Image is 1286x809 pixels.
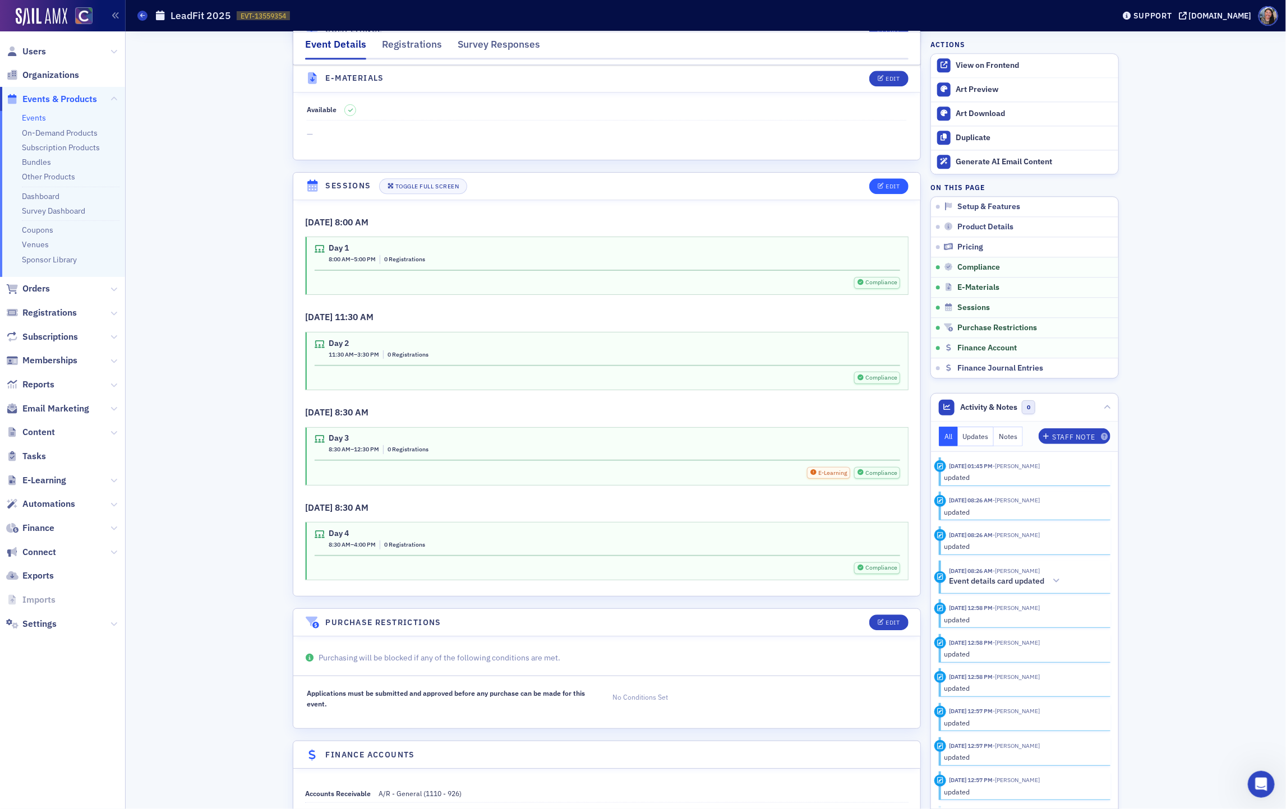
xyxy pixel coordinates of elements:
[930,182,1119,192] h4: On this page
[197,4,217,25] div: Close
[40,76,215,133] div: Hi, [PERSON_NAME]. Can you take a look at the timing order in the PEAK agenda...[URL][DOMAIN_NAME...
[993,673,1040,681] span: Stephanie Bass
[86,105,174,114] a: [URL][DOMAIN_NAME]
[305,789,371,798] span: Accounts Receivable
[6,331,78,343] a: Subscriptions
[956,85,1113,95] div: Art Preview
[6,570,54,582] a: Exports
[32,6,50,24] img: Profile image for Aidan
[949,575,1064,587] button: Event details card updated
[993,462,1040,470] span: Aidan Sullivan
[931,126,1118,150] button: Duplicate
[993,776,1040,784] span: Stephanie Bass
[22,225,53,235] a: Coupons
[18,286,96,297] div: I'll take a look
[329,255,376,264] span: –
[335,502,368,513] span: 8:30 AM
[335,311,374,322] span: 11:30 AM
[944,683,1103,693] div: updated
[6,307,77,319] a: Registrations
[949,604,993,612] time: 4/21/2025 12:58 PM
[1259,6,1278,26] span: Profile
[27,210,105,219] b: under 10 minutes
[993,742,1040,750] span: Stephanie Bass
[958,343,1017,353] span: Finance Account
[949,462,993,470] time: 7/24/2025 01:45 PM
[961,401,1018,413] span: Activity & Notes
[944,718,1103,728] div: updated
[10,344,215,363] textarea: Message…
[49,83,206,127] div: Hi, [PERSON_NAME]. Can you take a look at the timing order in the PEAK agenda... Thanks!!!
[53,367,62,376] button: Upload attachment
[993,639,1040,646] span: Stephanie Bass
[176,4,197,26] button: Home
[329,243,425,253] div: Day 1
[22,142,100,152] a: Subscription Products
[379,788,462,798] div: A/R - General (1110 - 926)
[326,617,441,628] h4: Purchase Restrictions
[949,742,993,750] time: 4/21/2025 12:57 PM
[931,101,1118,126] a: Art Download
[35,367,44,376] button: Gif picker
[48,239,191,249] div: joined the conversation
[958,242,984,252] span: Pricing
[305,652,909,664] p: Purchasing will be blocked if any of the following conditions are met.
[9,142,184,228] div: You’ll get replies here and in your email:✉️[PERSON_NAME][EMAIL_ADDRESS][DOMAIN_NAME]Our usual re...
[944,614,1103,625] div: updated
[993,604,1040,612] span: Stephanie Bass
[22,157,51,167] a: Bundles
[305,37,366,59] div: Event Details
[329,529,425,539] div: Day 4
[9,262,105,303] div: Hi [PERSON_NAME],I'll take a look[PERSON_NAME] • 46m ago
[354,255,376,263] time: 5:00 PM
[993,707,1040,715] span: Stephanie Bass
[6,354,77,367] a: Memberships
[329,350,379,359] span: –
[22,45,46,58] span: Users
[329,445,379,454] span: –
[1133,11,1172,21] div: Support
[949,673,993,681] time: 4/21/2025 12:58 PM
[75,7,93,25] img: SailAMX
[949,531,993,539] time: 5/19/2025 08:26 AM
[388,445,428,453] span: 0 Registrations
[22,172,75,182] a: Other Products
[869,614,908,630] button: Edit
[1039,428,1111,444] button: Staff Note
[944,472,1103,482] div: updated
[22,450,46,463] span: Tasks
[22,522,54,534] span: Finance
[934,706,946,718] div: Update
[192,363,210,381] button: Send a message…
[6,522,54,534] a: Finance
[958,222,1014,232] span: Product Details
[305,216,335,228] span: [DATE]
[934,571,946,583] div: Activity
[48,240,111,248] b: [PERSON_NAME]
[934,460,946,472] div: Update
[958,202,1021,212] span: Setup & Features
[6,403,89,415] a: Email Marketing
[934,775,946,787] div: Update
[6,69,79,81] a: Organizations
[949,496,993,504] time: 5/19/2025 08:26 AM
[329,433,428,443] div: Day 3
[1179,12,1256,20] button: [DOMAIN_NAME]
[357,350,379,358] time: 3:30 PM
[1053,434,1095,440] div: Staff Note
[956,61,1113,71] div: View on Frontend
[6,283,50,295] a: Orders
[865,563,898,572] span: Compliance
[71,367,80,376] button: Start recording
[886,620,900,626] div: Edit
[22,354,77,367] span: Memberships
[949,639,993,646] time: 4/21/2025 12:58 PM
[22,498,75,510] span: Automations
[956,109,1113,119] div: Art Download
[939,427,958,446] button: All
[958,323,1038,333] span: Purchase Restrictions
[22,331,78,343] span: Subscriptions
[6,45,46,58] a: Users
[34,238,45,249] img: Profile image for Aidan
[384,255,425,263] span: 0 Registrations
